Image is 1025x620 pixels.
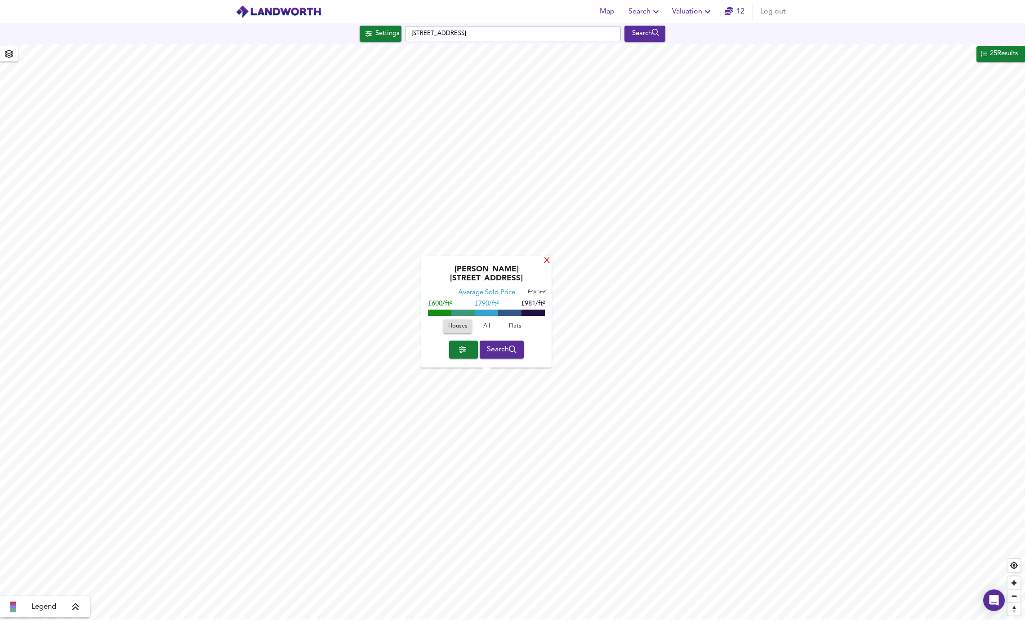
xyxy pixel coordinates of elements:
[448,322,468,332] span: Houses
[725,5,744,18] a: 12
[472,320,501,334] button: All
[1007,576,1021,589] button: Zoom in
[1007,602,1021,616] button: Reset bearing to north
[1007,589,1021,602] button: Zoom out
[983,589,1005,611] div: Open Intercom Messenger
[426,266,547,289] div: [PERSON_NAME][STREET_ADDRESS]
[596,5,618,18] span: Map
[375,28,399,40] div: Settings
[976,46,1025,62] button: 25Results
[625,3,665,21] button: Search
[540,290,546,295] span: m²
[428,301,452,308] span: £600/ft²
[720,3,749,21] button: 12
[405,26,621,41] input: Enter a location...
[360,26,401,42] div: Click to configure Search Settings
[480,341,524,359] button: Search
[443,320,472,334] button: Houses
[521,301,545,308] span: £981/ft²
[628,5,661,18] span: Search
[624,26,665,42] button: Search
[528,290,533,295] span: ft²
[989,48,1019,60] div: 25 Results
[474,322,499,332] span: All
[236,5,321,18] img: logo
[458,289,515,298] div: Average Sold Price
[627,28,663,40] div: Search
[475,301,499,308] span: £ 790/ft²
[757,3,789,21] button: Log out
[593,3,621,21] button: Map
[487,343,517,356] span: Search
[760,5,786,18] span: Log out
[1007,559,1021,572] button: Find my location
[672,5,713,18] span: Valuation
[31,602,56,612] span: Legend
[668,3,717,21] button: Valuation
[503,322,527,332] span: Flats
[360,26,401,42] button: Settings
[543,257,551,266] div: X
[501,320,530,334] button: Flats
